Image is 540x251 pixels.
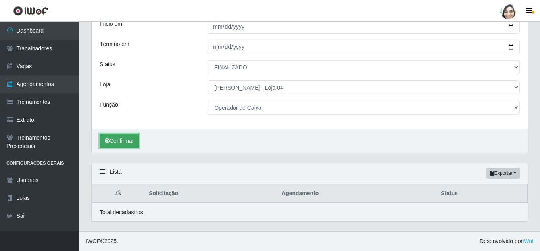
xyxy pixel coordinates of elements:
label: Loja [100,80,110,89]
th: Agendamento [277,184,436,203]
span: IWOF [86,238,100,244]
a: iWof [523,238,534,244]
button: Confirmar [100,134,139,148]
label: Status [100,60,115,69]
label: Término em [100,40,129,48]
img: CoreUI Logo [13,6,48,16]
input: 00/00/0000 [208,40,520,54]
span: © 2025 . [86,237,118,245]
th: Status [436,184,527,203]
input: 00/00/0000 [208,20,520,34]
label: Função [100,101,118,109]
button: Exportar [486,168,520,179]
label: Início em [100,20,122,28]
div: Lista [92,163,528,184]
p: Total de cadastros. [100,208,145,217]
span: Desenvolvido por [480,237,534,245]
th: Solicitação [144,184,277,203]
